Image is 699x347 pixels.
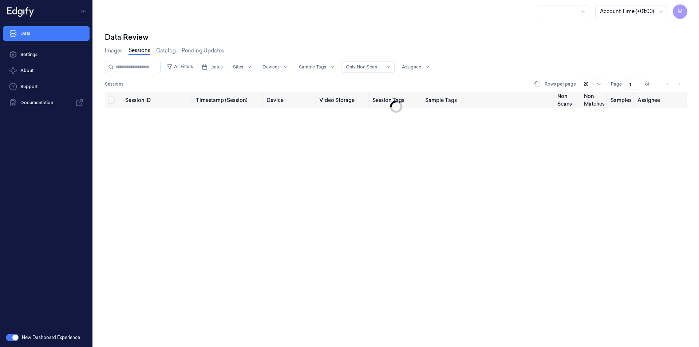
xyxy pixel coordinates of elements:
a: Catalog [156,47,176,55]
th: Assignee [635,92,687,108]
th: Non Scans [554,92,581,108]
button: Dates [199,61,226,73]
a: Sessions [129,47,150,55]
button: Toggle Navigation [78,5,90,17]
button: About [3,63,90,78]
span: Page [611,81,622,87]
th: Device [264,92,316,108]
a: Settings [3,47,90,62]
th: Session Tags [370,92,422,108]
a: Support [3,79,90,94]
a: Documentation [3,95,90,110]
button: Select all [108,96,115,104]
button: M [673,4,687,19]
span: Sessions [105,81,123,87]
th: Non Matches [581,92,608,108]
a: Pending Updates [182,47,224,55]
a: Data [3,26,90,41]
nav: pagination [663,79,684,89]
p: Rows per page [545,81,576,87]
th: Video Storage [316,92,369,108]
th: Timestamp (Session) [193,92,264,108]
th: Session ID [122,92,193,108]
th: Sample Tags [422,92,554,108]
div: Data Review [105,32,687,42]
span: Dates [210,64,223,70]
th: Samples [608,92,635,108]
button: All Filters [164,61,196,72]
span: of [645,81,657,87]
a: Images [105,47,123,55]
